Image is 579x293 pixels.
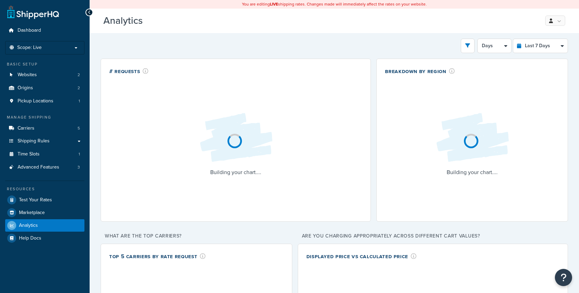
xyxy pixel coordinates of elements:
span: Marketplace [19,210,45,216]
span: Beta [144,18,168,26]
li: Time Slots [5,148,84,161]
img: Loading... [194,108,277,168]
a: Advanced Features3 [5,161,84,174]
div: Displayed Price vs Calculated Price [306,252,417,260]
a: Pickup Locations1 [5,95,84,108]
li: Carriers [5,122,84,135]
span: Scope: Live [17,45,42,51]
div: # Requests [109,67,149,75]
a: Websites2 [5,69,84,81]
a: Origins2 [5,82,84,94]
li: Origins [5,82,84,94]
h3: Analytics [103,16,534,26]
span: Carriers [18,125,34,131]
button: open filter drawer [461,39,475,53]
span: Help Docs [19,235,41,241]
span: Analytics [19,223,38,229]
a: Test Your Rates [5,194,84,206]
a: Dashboard [5,24,84,37]
span: 2 [78,85,80,91]
li: Advanced Features [5,161,84,174]
p: Are you charging appropriately across different cart values? [298,231,568,241]
span: 1 [79,151,80,157]
a: Help Docs [5,232,84,244]
li: Websites [5,69,84,81]
a: Marketplace [5,206,84,219]
a: Time Slots1 [5,148,84,161]
span: Websites [18,72,37,78]
span: Time Slots [18,151,40,157]
span: 1 [79,98,80,104]
span: 2 [78,72,80,78]
span: Test Your Rates [19,197,52,203]
a: Analytics [5,219,84,232]
div: Resources [5,186,84,192]
div: Manage Shipping [5,114,84,120]
p: What are the top carriers? [101,231,292,241]
div: Breakdown by Region [385,67,455,75]
span: Advanced Features [18,164,59,170]
span: Origins [18,85,33,91]
p: Building your chart.... [194,168,277,177]
a: Shipping Rules [5,135,84,148]
div: Top 5 Carriers by Rate Request [109,252,206,260]
span: Pickup Locations [18,98,53,104]
li: Pickup Locations [5,95,84,108]
a: Carriers5 [5,122,84,135]
p: Building your chart.... [431,168,514,177]
img: Loading... [431,108,514,168]
div: Basic Setup [5,61,84,67]
b: LIVE [270,1,278,7]
span: Shipping Rules [18,138,50,144]
button: Open Resource Center [555,269,572,286]
span: 5 [78,125,80,131]
span: Dashboard [18,28,41,33]
span: 3 [78,164,80,170]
